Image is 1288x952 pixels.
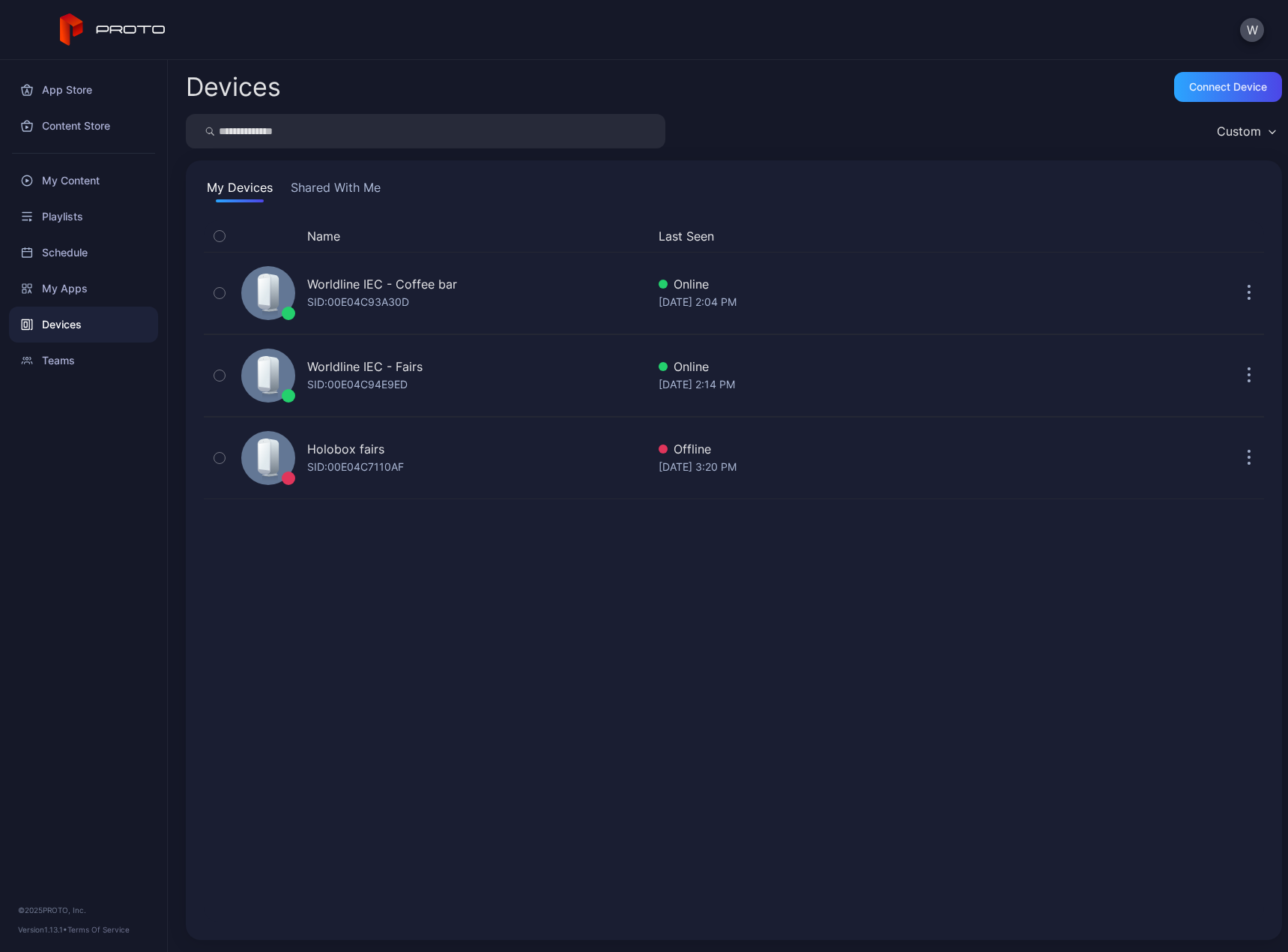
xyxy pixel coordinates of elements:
a: My Apps [9,271,158,307]
a: Schedule [9,235,158,271]
div: SID: 00E04C7110AF [307,458,404,476]
span: Version 1.13.1 • [18,925,67,934]
div: [DATE] 2:14 PM [659,376,1075,394]
button: Custom [1209,114,1282,148]
div: Worldline IEC - Fairs [307,358,423,376]
div: SID: 00E04C93A30D [307,293,409,311]
button: Last Seen [659,227,1069,245]
div: Offline [659,440,1075,458]
div: Connect device [1189,81,1267,93]
div: [DATE] 3:20 PM [659,458,1075,476]
button: My Devices [204,178,276,202]
a: Terms Of Service [67,925,130,934]
a: App Store [9,72,158,108]
h2: Devices [186,73,281,100]
button: W [1240,18,1264,42]
div: SID: 00E04C94E9ED [307,376,408,394]
button: Shared With Me [288,178,384,202]
div: Holobox fairs [307,440,384,458]
a: My Content [9,163,158,199]
div: Online [659,275,1075,293]
div: Update Device [1081,227,1216,245]
a: Teams [9,343,158,379]
div: [DATE] 2:04 PM [659,293,1075,311]
a: Playlists [9,199,158,235]
div: Custom [1217,124,1261,139]
button: Connect device [1174,72,1282,102]
a: Devices [9,307,158,343]
div: Options [1234,227,1264,245]
div: Worldline IEC - Coffee bar [307,275,457,293]
a: Content Store [9,108,158,144]
div: Online [659,358,1075,376]
div: © 2025 PROTO, Inc. [18,904,149,916]
button: Name [307,227,340,245]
